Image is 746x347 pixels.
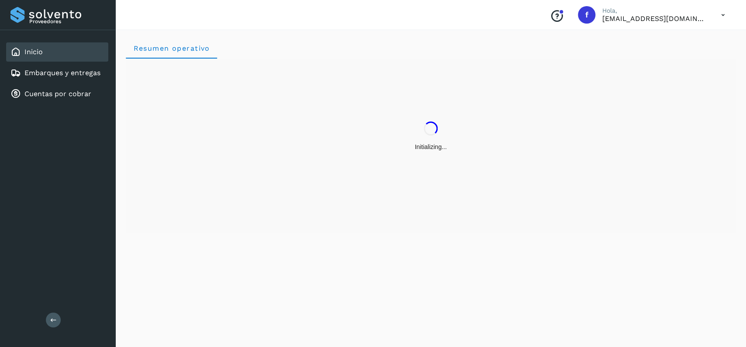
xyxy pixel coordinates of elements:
[6,63,108,83] div: Embarques y entregas
[6,84,108,104] div: Cuentas por cobrar
[24,90,91,98] a: Cuentas por cobrar
[133,44,210,52] span: Resumen operativo
[29,18,105,24] p: Proveedores
[24,48,43,56] a: Inicio
[602,7,707,14] p: Hola,
[24,69,100,77] a: Embarques y entregas
[602,14,707,23] p: facturacion@expresssanjavier.com
[6,42,108,62] div: Inicio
